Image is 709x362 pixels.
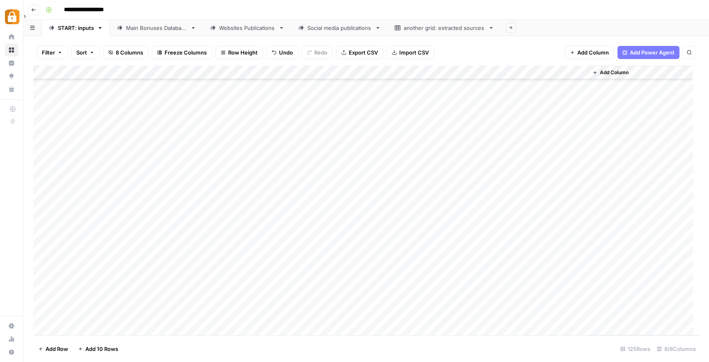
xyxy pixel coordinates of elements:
span: Filter [42,48,55,57]
a: Browse [5,43,18,57]
button: Import CSV [387,46,434,59]
span: Export CSV [349,48,378,57]
div: Websites Publications [219,24,275,32]
button: Freeze Columns [152,46,212,59]
div: 8/8 Columns [654,342,699,355]
a: Main Bonuses Database [110,20,203,36]
span: Add Power Agent [630,48,675,57]
button: Add Column [565,46,614,59]
span: Import CSV [399,48,429,57]
div: Main Bonuses Database [126,24,187,32]
button: Help + Support [5,346,18,359]
a: another grid: extracted sources [388,20,501,36]
button: Add Column [589,67,632,78]
a: Usage [5,332,18,346]
span: Add Row [46,345,68,353]
div: Social media publications [307,24,372,32]
div: another grid: extracted sources [404,24,485,32]
a: Your Data [5,83,18,96]
button: Add 10 Rows [73,342,123,355]
span: Row Height [228,48,258,57]
button: 8 Columns [103,46,149,59]
button: Export CSV [336,46,383,59]
span: Add 10 Rows [85,345,118,353]
a: Social media publications [291,20,388,36]
div: START: inputs [58,24,94,32]
img: Adzz Logo [5,9,20,24]
button: Add Row [33,342,73,355]
a: Opportunities [5,70,18,83]
button: Redo [302,46,333,59]
button: Add Power Agent [618,46,679,59]
button: Filter [37,46,68,59]
span: Redo [314,48,327,57]
button: Row Height [215,46,263,59]
a: Insights [5,57,18,70]
button: Workspace: Adzz [5,7,18,27]
a: Settings [5,319,18,332]
a: START: inputs [42,20,110,36]
span: Sort [76,48,87,57]
span: 8 Columns [116,48,143,57]
span: Undo [279,48,293,57]
div: 125 Rows [617,342,654,355]
button: Undo [266,46,298,59]
button: Sort [71,46,100,59]
a: Home [5,30,18,43]
span: Add Column [600,69,629,76]
span: Add Column [577,48,609,57]
span: Freeze Columns [165,48,207,57]
a: Websites Publications [203,20,291,36]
